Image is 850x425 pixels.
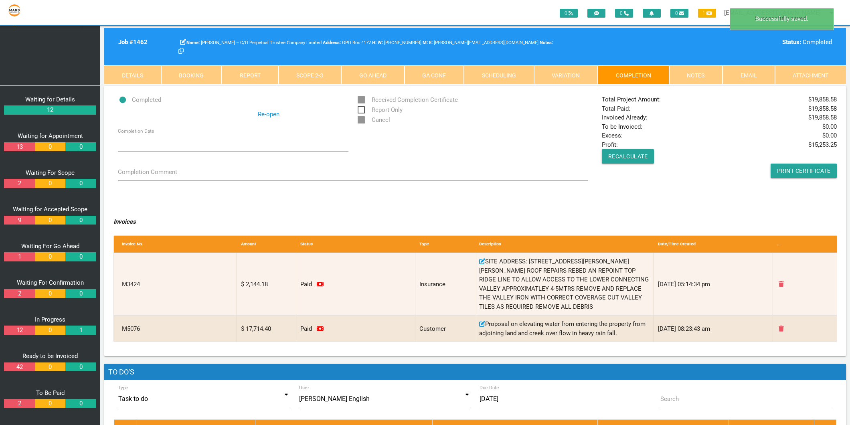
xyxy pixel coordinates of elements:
div: Status [296,236,415,253]
div: SITE ADDRESS: [STREET_ADDRESS][PERSON_NAME][PERSON_NAME] ROOF REPAIRS REBED AN REPOINT TOP RIDGE ... [475,253,654,315]
a: 0 [35,216,65,225]
a: 0 [35,289,65,298]
b: Name: [186,40,200,45]
a: 0 [65,362,96,372]
a: To Be Paid [36,389,65,397]
a: 0 [65,216,96,225]
div: ... [773,236,833,253]
a: Waiting For Scope [26,169,75,176]
a: In Progress [35,316,65,323]
a: 0 [35,142,65,152]
a: Waiting For Go Ahead [21,243,79,250]
a: 0 [65,399,96,408]
b: E: [429,40,433,45]
a: 0 [65,252,96,261]
label: User [299,384,309,391]
label: Search [660,395,679,404]
a: Report [222,65,279,85]
a: Click here copy customer information. [178,48,184,55]
a: Attachment [775,65,846,85]
label: Due Date [480,384,499,391]
div: [DATE] 05:14:34 pm [654,253,773,315]
div: Proposal on elevating water from entering the property from adjoining land and creek over flow in... [475,316,654,342]
span: Report Only [358,105,403,115]
a: Completion [598,65,669,85]
b: Status: [782,38,801,46]
h1: To Do's [104,364,846,380]
span: $ 19,858.58 [808,113,837,122]
span: 0 [670,9,688,18]
span: GPO Box 4172 [323,40,371,45]
a: Waiting For Confirmation [17,279,84,286]
a: Email [722,65,775,85]
a: GA Conf [405,65,464,85]
a: 0 [35,362,65,372]
a: Notes [669,65,723,85]
div: Successfully saved. [730,8,834,30]
a: 0 [35,399,65,408]
span: 1 [698,9,716,18]
span: [PERSON_NAME][EMAIL_ADDRESS][DOMAIN_NAME] [429,40,538,45]
button: Recalculate [602,149,654,164]
a: 0 [65,289,96,298]
span: Cancel [358,115,390,125]
span: Invoice paid on 12/04/2024 [300,325,312,332]
a: Click to remove payment [317,325,324,332]
img: s3file [8,4,21,17]
span: [PHONE_NUMBER] [378,40,421,45]
a: Scheduling [464,65,534,85]
div: Amount [237,236,297,253]
a: 2 [4,399,34,408]
b: H: [372,40,376,45]
div: Completed [660,38,832,47]
a: Details [104,65,161,85]
a: 2 [4,179,34,188]
a: 12 [4,105,96,115]
a: Re-open [258,110,279,119]
b: Address: [323,40,341,45]
a: Scope 2-3 [279,65,342,85]
a: 0 [35,179,65,188]
a: Ready to be Invoiced [22,352,78,360]
a: 1 [4,252,34,261]
a: 0 [65,179,96,188]
div: $ 17,714.40 [237,316,297,342]
a: 0 [35,252,65,261]
span: $ 0.00 [822,131,837,140]
b: Notes: [540,40,553,45]
a: Click to remove payment [317,281,324,288]
a: Waiting for Details [25,96,75,103]
div: M3424 [118,253,237,315]
a: 42 [4,362,34,372]
div: Total Project Amount: Total Paid: Invoiced Already: To be Invoiced: Excess: Profit: [597,95,842,178]
a: Booking [161,65,222,85]
span: 0 [560,9,578,18]
a: Print Certificate [771,164,837,178]
div: Description [475,236,654,253]
span: 0 [615,9,633,18]
div: Invoice No. [118,236,237,253]
a: 9 [4,216,34,225]
a: 13 [4,142,34,152]
div: Type [415,236,475,253]
a: Variation [534,65,598,85]
a: Waiting for Appointment [18,132,83,140]
a: 0 [35,326,65,335]
span: MANAGE [24,20,47,26]
div: Date/Time Created [654,236,773,253]
label: Completion Date [118,127,154,135]
a: 12 [4,326,34,335]
a: 0 [65,142,96,152]
span: Received Completion Certificate [358,95,458,105]
a: 2 [4,289,34,298]
span: $ 19,858.58 [808,95,837,104]
a: Waiting for Accepted Scope [13,206,87,213]
span: $ 0.00 [822,122,837,132]
span: $ 15,253.25 [808,140,837,150]
i: Invoices [113,218,136,225]
div: $ 2,144.18 [237,253,297,315]
span: Invoice paid on 17/06/2022 [300,281,312,288]
span: Completed [118,95,161,105]
a: 1 [65,326,96,335]
div: Customer [415,316,475,342]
